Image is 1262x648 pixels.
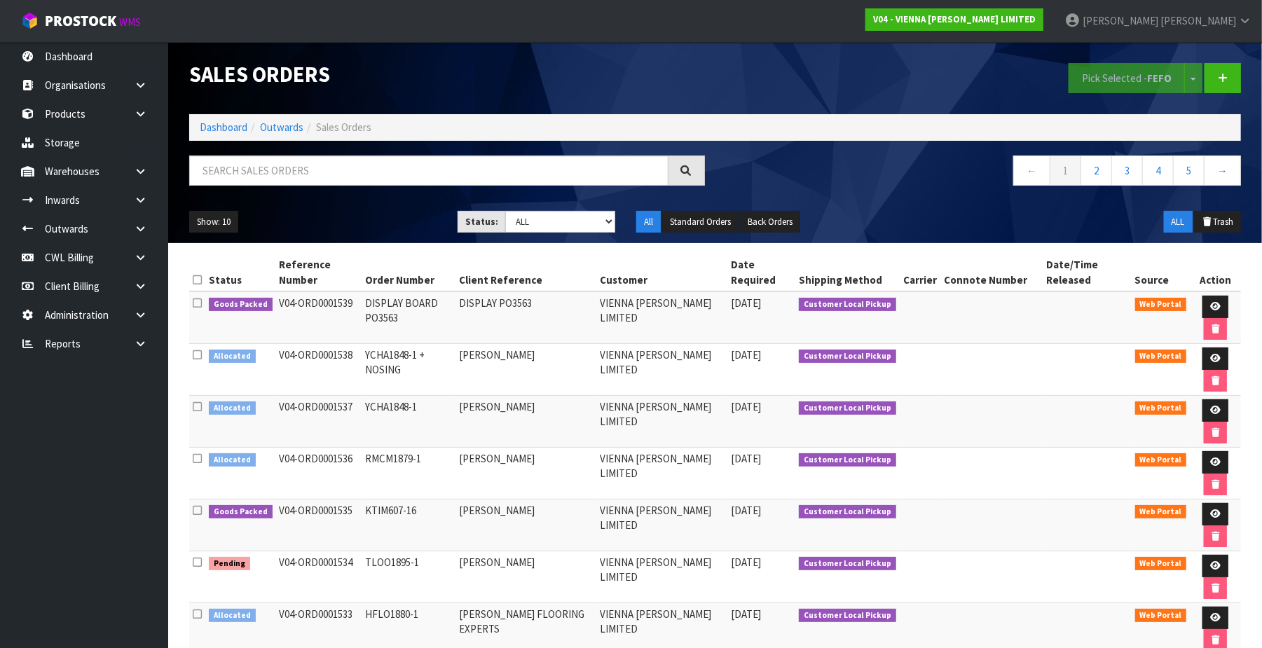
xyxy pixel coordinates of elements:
[1160,14,1236,27] span: [PERSON_NAME]
[1135,557,1187,571] span: Web Portal
[662,211,739,233] button: Standard Orders
[799,401,896,415] span: Customer Local Pickup
[731,452,761,465] span: [DATE]
[1043,254,1131,291] th: Date/Time Released
[1083,14,1158,27] span: [PERSON_NAME]
[21,12,39,29] img: cube-alt.png
[189,63,705,87] h1: Sales Orders
[731,400,761,413] span: [DATE]
[362,254,455,291] th: Order Number
[873,13,1036,25] strong: V04 - VIENNA [PERSON_NAME] LIMITED
[209,350,256,364] span: Allocated
[209,453,256,467] span: Allocated
[799,453,896,467] span: Customer Local Pickup
[119,15,141,29] small: WMS
[1194,211,1241,233] button: Trash
[276,551,362,603] td: V04-ORD0001534
[45,12,116,30] span: ProStock
[1147,71,1172,85] strong: FEFO
[276,448,362,499] td: V04-ORD0001536
[1050,156,1081,186] a: 1
[455,291,597,344] td: DISPLAY PO3563
[1204,156,1241,186] a: →
[1173,156,1205,186] a: 5
[455,344,597,396] td: [PERSON_NAME]
[1081,156,1112,186] a: 2
[276,499,362,551] td: V04-ORD0001535
[362,344,455,396] td: YCHA1848-1 + NOSING
[209,609,256,623] span: Allocated
[1142,156,1174,186] a: 4
[1135,453,1187,467] span: Web Portal
[731,296,761,310] span: [DATE]
[189,156,668,186] input: Search sales orders
[726,156,1242,190] nav: Page navigation
[362,291,455,344] td: DISPLAY BOARD PO3563
[362,448,455,499] td: RMCM1879-1
[1190,254,1241,291] th: Action
[276,396,362,448] td: V04-ORD0001537
[455,254,597,291] th: Client Reference
[455,396,597,448] td: [PERSON_NAME]
[740,211,800,233] button: Back Orders
[362,551,455,603] td: TLOO1895-1
[455,448,597,499] td: [PERSON_NAME]
[940,254,1043,291] th: Connote Number
[1135,350,1187,364] span: Web Portal
[727,254,795,291] th: Date Required
[636,211,661,233] button: All
[799,350,896,364] span: Customer Local Pickup
[799,609,896,623] span: Customer Local Pickup
[1132,254,1191,291] th: Source
[900,254,940,291] th: Carrier
[276,254,362,291] th: Reference Number
[200,120,247,134] a: Dashboard
[209,505,273,519] span: Goods Packed
[1013,156,1050,186] a: ←
[1135,609,1187,623] span: Web Portal
[455,551,597,603] td: [PERSON_NAME]
[597,499,727,551] td: VIENNA [PERSON_NAME] LIMITED
[799,557,896,571] span: Customer Local Pickup
[455,499,597,551] td: [PERSON_NAME]
[795,254,900,291] th: Shipping Method
[276,291,362,344] td: V04-ORD0001539
[209,298,273,312] span: Goods Packed
[189,211,238,233] button: Show: 10
[1164,211,1193,233] button: ALL
[260,120,303,134] a: Outwards
[1111,156,1143,186] a: 3
[1069,63,1185,93] button: Pick Selected -FEFO
[205,254,276,291] th: Status
[362,396,455,448] td: YCHA1848-1
[465,216,498,228] strong: Status:
[1135,401,1187,415] span: Web Portal
[731,556,761,569] span: [DATE]
[362,499,455,551] td: KTIM607-16
[731,504,761,517] span: [DATE]
[597,448,727,499] td: VIENNA [PERSON_NAME] LIMITED
[597,344,727,396] td: VIENNA [PERSON_NAME] LIMITED
[276,344,362,396] td: V04-ORD0001538
[799,298,896,312] span: Customer Local Pickup
[316,120,371,134] span: Sales Orders
[731,607,761,621] span: [DATE]
[597,291,727,344] td: VIENNA [PERSON_NAME] LIMITED
[597,396,727,448] td: VIENNA [PERSON_NAME] LIMITED
[1135,505,1187,519] span: Web Portal
[1135,298,1187,312] span: Web Portal
[597,551,727,603] td: VIENNA [PERSON_NAME] LIMITED
[865,8,1043,31] a: V04 - VIENNA [PERSON_NAME] LIMITED
[731,348,761,361] span: [DATE]
[209,557,250,571] span: Pending
[799,505,896,519] span: Customer Local Pickup
[597,254,727,291] th: Customer
[209,401,256,415] span: Allocated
